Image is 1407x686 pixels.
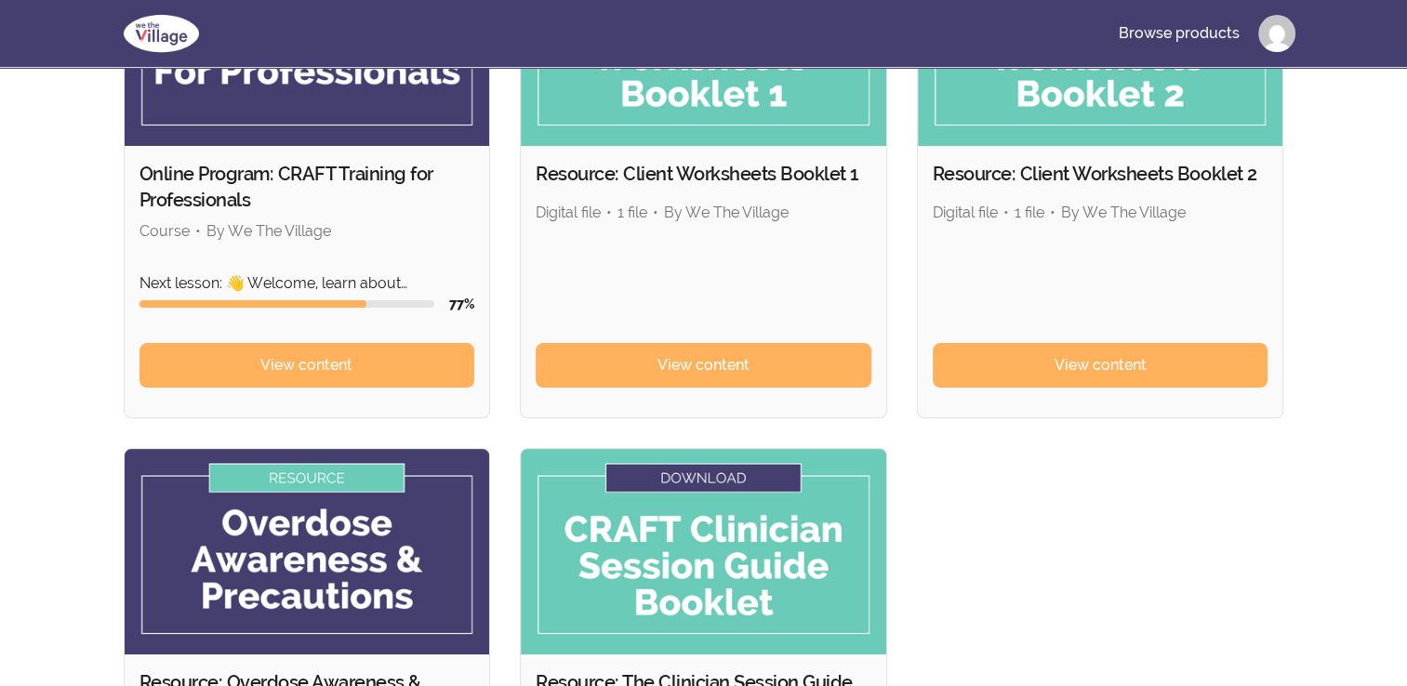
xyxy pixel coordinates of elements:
span: Digital file [536,204,601,221]
h2: Online Program: CRAFT Training for Professionals [139,161,475,213]
span: By We The Village [1061,204,1186,221]
span: By We The Village [206,222,331,240]
span: • [653,204,658,221]
p: Next lesson: 👋 Welcome, learn about Treatment Entry [139,272,475,295]
span: By We The Village [664,204,789,221]
img: Product image for Resource: Overdose Awareness & Precautions [125,449,490,654]
img: We The Village logo [113,11,210,56]
h2: Resource: Client Worksheets Booklet 1 [536,161,871,187]
span: • [1050,204,1055,221]
span: 1 file [1015,204,1044,221]
span: Digital file [933,204,998,221]
span: 1 file [617,204,647,221]
span: • [1003,204,1009,221]
a: View content [139,343,475,388]
img: Profile image for Amy Steele [1258,15,1295,52]
nav: Main [1104,11,1295,56]
span: Course [139,222,190,240]
a: Browse products [1104,11,1254,56]
img: Product image for Resource: The Clinician Session Guide Booklet [521,449,886,654]
span: View content [1055,354,1147,376]
span: • [606,204,612,221]
span: View content [260,354,352,376]
a: View content [933,343,1268,388]
span: • [195,222,201,240]
div: Course progress [139,300,435,308]
a: View content [536,343,871,388]
span: View content [657,354,750,376]
span: 77 % [449,297,474,311]
h2: Resource: Client Worksheets Booklet 2 [933,161,1268,187]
